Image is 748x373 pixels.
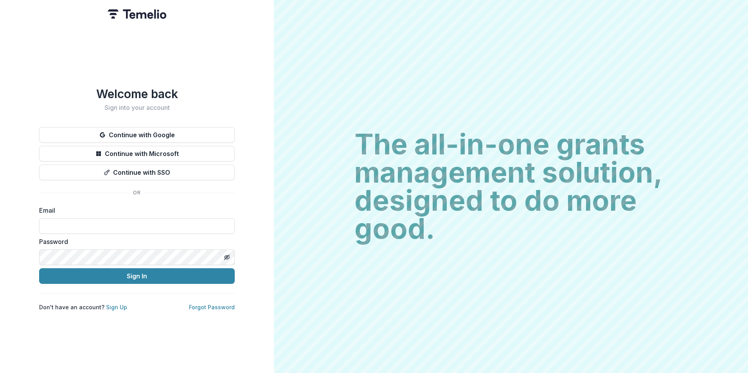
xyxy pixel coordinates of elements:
img: Temelio [108,9,166,19]
p: Don't have an account? [39,303,127,311]
button: Continue with Google [39,127,235,143]
label: Email [39,206,230,215]
button: Toggle password visibility [221,251,233,264]
button: Sign In [39,268,235,284]
h1: Welcome back [39,87,235,101]
label: Password [39,237,230,246]
h2: Sign into your account [39,104,235,111]
button: Continue with SSO [39,165,235,180]
button: Continue with Microsoft [39,146,235,161]
a: Sign Up [106,304,127,310]
a: Forgot Password [189,304,235,310]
